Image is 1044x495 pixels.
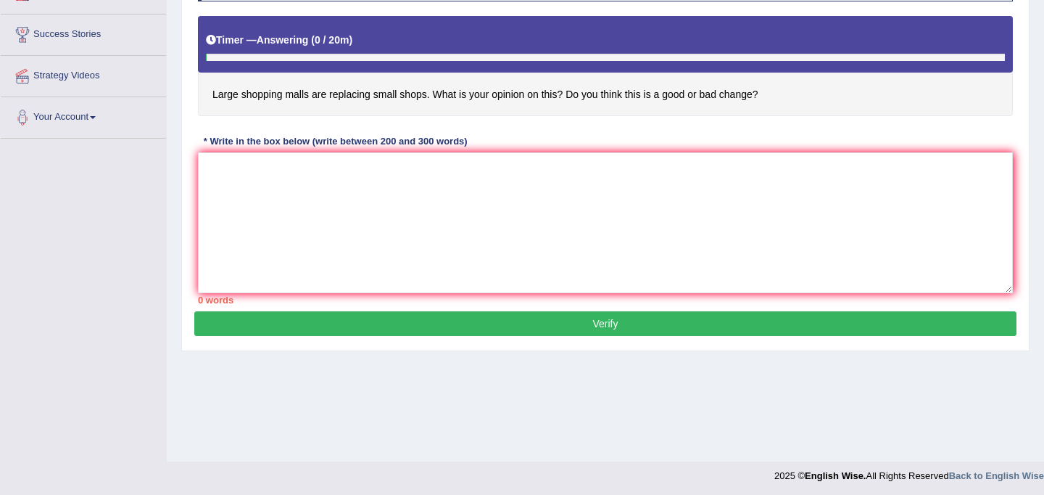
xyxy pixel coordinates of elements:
[349,34,352,46] b: )
[315,34,349,46] b: 0 / 20m
[1,97,166,134] a: Your Account
[206,35,352,46] h5: Timer —
[257,34,309,46] b: Answering
[1,15,166,51] a: Success Stories
[949,470,1044,481] a: Back to English Wise
[774,462,1044,483] div: 2025 © All Rights Reserved
[198,293,1013,307] div: 0 words
[194,311,1016,336] button: Verify
[311,34,315,46] b: (
[805,470,866,481] strong: English Wise.
[198,134,473,148] div: * Write in the box below (write between 200 and 300 words)
[1,56,166,92] a: Strategy Videos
